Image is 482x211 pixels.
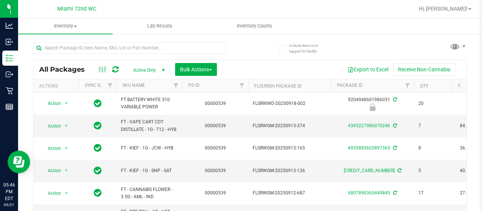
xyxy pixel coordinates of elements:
[418,167,447,174] span: 5
[205,190,226,196] a: 00000539
[344,168,395,173] a: [CREDIT_CARD_NUMBER]
[6,38,13,46] inline-svg: Inbound
[62,165,71,176] span: select
[41,98,61,109] span: Action
[3,202,15,208] p: 09/21
[62,143,71,154] span: select
[94,165,102,176] span: In Sync
[456,165,480,176] span: 40.5000
[104,79,116,92] a: Filter
[121,186,178,200] span: FT - CANNABIS FLOWER - 3.5G - AML - IND
[254,83,302,89] a: Flourish Package ID
[121,167,178,174] span: FT - KIEF - 1G - SNP - SAT
[137,23,183,29] span: Lab Results
[207,18,302,34] a: Inventory Counts
[205,101,226,106] a: 00000539
[18,18,113,34] a: Inventory
[113,18,207,34] a: Lab Results
[39,83,76,89] div: Actions
[253,100,326,107] span: FLSRWWD-20250918-002
[41,165,61,176] span: Action
[33,42,226,54] input: Search Package ID, Item Name, SKU, Lot or Part Number...
[6,103,13,111] inline-svg: Reports
[121,145,178,152] span: FT - KIEF - 1G - JCW - HYB
[418,122,447,129] span: 7
[205,123,226,128] a: 00000539
[62,98,71,109] span: select
[3,182,15,202] p: 05:46 PM EDT
[420,83,428,89] a: Qty
[41,188,61,199] span: Action
[94,188,102,198] span: In Sync
[456,188,480,199] span: 27.2000
[121,96,178,111] span: FT BATTERY WHITE 510 VARIABLE POWER
[343,63,393,76] button: Export to Excel
[348,190,390,196] a: 6807890365449845
[8,151,30,173] iframe: Resource center
[62,188,71,199] span: select
[170,79,182,92] a: Filter
[330,103,415,111] div: Newly Received
[418,100,447,107] span: 20
[392,123,397,128] span: Sync from Compliance System
[94,98,102,109] span: In Sync
[94,120,102,131] span: In Sync
[401,79,414,92] a: Filter
[253,145,326,152] span: FLSRWGM-20250913-165
[18,23,113,29] span: Inventory
[392,190,397,196] span: Sync from Compliance System
[121,119,178,133] span: FT - VAPE CART CDT DISTILLATE - 1G - T12 - HYB
[456,143,480,154] span: 36.1000
[62,121,71,131] span: select
[6,71,13,78] inline-svg: Outbound
[418,145,447,152] span: 8
[392,145,397,151] span: Sync from Compliance System
[227,23,282,29] span: Inventory Counts
[94,143,102,153] span: In Sync
[337,83,363,88] a: Package ID
[41,143,61,154] span: Action
[418,189,447,197] span: 17
[39,65,92,74] span: All Packages
[289,43,327,54] span: Include items not tagged for facility
[41,121,61,131] span: Action
[180,66,212,72] span: Bulk Actions
[6,54,13,62] inline-svg: Inventory
[397,168,401,173] span: Sync from Compliance System
[6,87,13,94] inline-svg: Retail
[175,63,217,76] button: Bulk Actions
[393,63,455,76] button: Receive Non-Cannabis
[85,83,114,88] a: Sync Status
[205,145,226,151] a: 00000539
[456,120,480,131] span: 84.2000
[6,22,13,29] inline-svg: Analytics
[392,97,397,102] span: Sync from Compliance System
[348,145,390,151] a: 4939883603897365
[419,6,468,12] span: Hi, [PERSON_NAME]!
[236,79,248,92] a: Filter
[253,122,326,129] span: FLSRWGM-20250913-374
[205,168,226,173] a: 00000539
[330,96,415,111] div: 9204948601986031
[253,167,326,174] span: FLSRWGM-20250913-136
[122,83,145,88] a: SKU Name
[253,189,326,197] span: FLSRWGM-20250912-687
[348,123,390,128] a: 4395227986070246
[57,6,96,12] span: Miami 72nd WC
[188,83,200,88] a: PO ID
